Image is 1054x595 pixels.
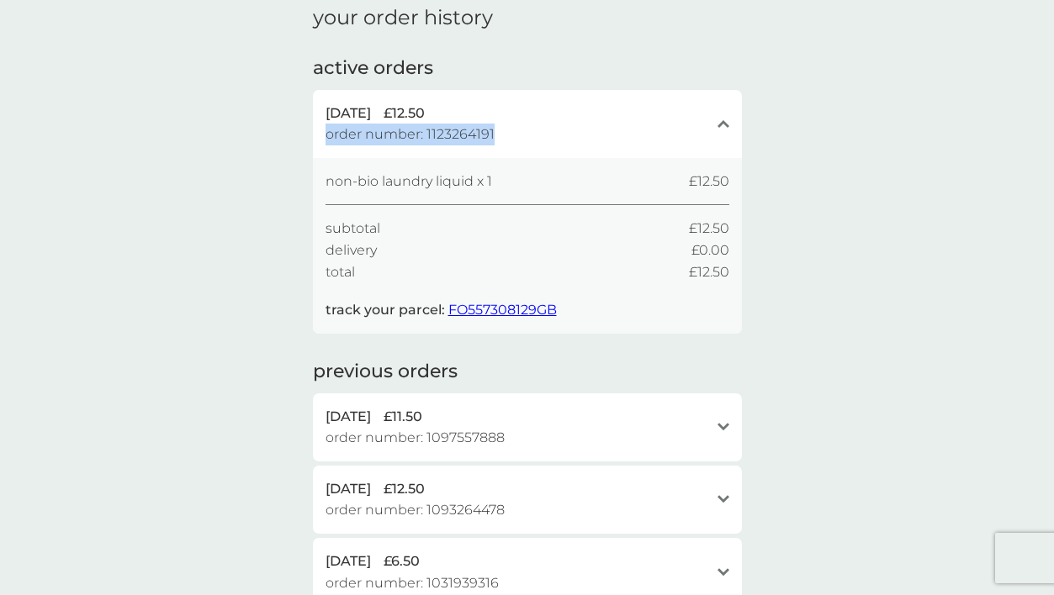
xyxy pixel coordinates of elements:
[326,406,371,428] span: [DATE]
[326,171,492,192] span: non-bio laundry liquid x 1
[448,302,557,318] a: FO557308129GB
[326,240,377,261] span: delivery
[313,359,458,385] h2: previous orders
[691,240,729,261] span: £0.00
[313,6,493,30] h1: your order history
[384,550,420,572] span: £6.50
[326,478,371,500] span: [DATE]
[326,499,505,521] span: order number: 1093264478
[326,103,371,124] span: [DATE]
[689,261,729,283] span: £12.50
[689,171,729,192] span: £12.50
[326,124,495,145] span: order number: 1123264191
[326,218,380,240] span: subtotal
[384,103,425,124] span: £12.50
[384,406,422,428] span: £11.50
[689,218,729,240] span: £12.50
[326,427,505,449] span: order number: 1097557888
[313,55,433,82] h2: active orders
[326,572,499,594] span: order number: 1031939316
[326,299,557,321] p: track your parcel:
[326,550,371,572] span: [DATE]
[384,478,425,500] span: £12.50
[326,261,355,283] span: total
